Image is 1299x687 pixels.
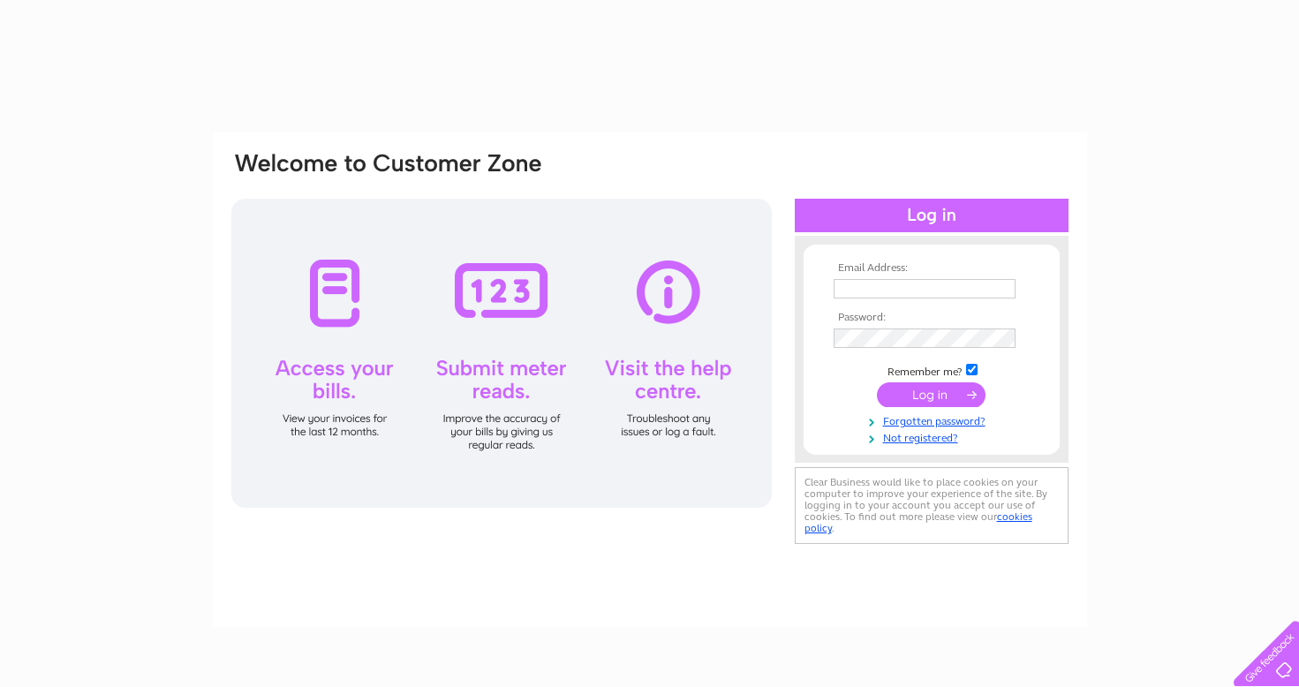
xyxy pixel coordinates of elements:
td: Remember me? [829,361,1034,379]
th: Email Address: [829,262,1034,275]
th: Password: [829,312,1034,324]
input: Submit [877,382,986,407]
div: Clear Business would like to place cookies on your computer to improve your experience of the sit... [795,467,1069,544]
a: Not registered? [834,428,1034,445]
a: cookies policy [804,510,1032,534]
a: Forgotten password? [834,411,1034,428]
